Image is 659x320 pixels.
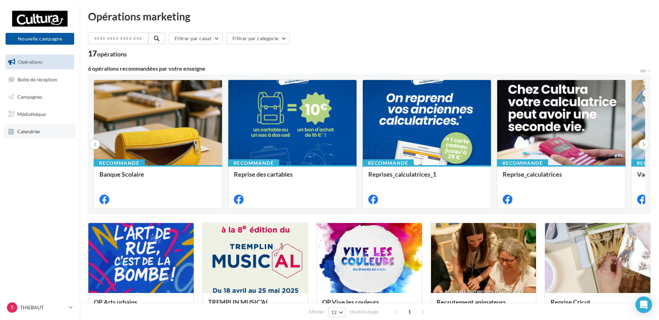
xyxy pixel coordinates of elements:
[17,111,46,117] span: Médiathèque
[18,59,42,65] span: Opérations
[437,298,506,306] span: Recrutement animateurs
[4,90,76,104] a: Campagnes
[4,124,76,139] a: Calendrier
[503,170,562,178] span: Reprise_calculatrices
[497,159,548,167] div: Recommandé
[328,308,346,317] button: 12
[368,170,436,178] span: Reprises_calculatrices_1
[20,304,66,311] p: THIEBAUT
[227,33,290,44] button: Filtrer par catégorie
[322,298,379,306] span: OP Vive les couleurs
[88,11,651,21] div: Opérations marketing
[17,128,41,134] span: Calendrier
[94,298,137,306] span: OP Arts urbains
[228,159,279,167] div: Recommandé
[18,76,57,82] span: Boîte de réception
[362,159,414,167] div: Recommandé
[88,66,640,71] div: 6 opérations recommandées par votre enseigne
[635,296,652,313] div: Open Intercom Messenger
[208,298,269,306] span: TREMPLIN MUSIC'AL
[11,304,14,311] span: T
[551,298,590,306] span: Reprise Cricut
[88,50,127,57] div: 17
[4,107,76,122] a: Médiathèque
[4,72,76,87] a: Boîte de réception
[6,33,74,45] button: Nouvelle campagne
[350,309,378,315] span: résultats/page
[4,55,76,69] a: Opérations
[17,94,42,100] span: Campagnes
[6,301,74,314] a: T THIEBAUT
[404,306,415,317] span: 1
[97,51,127,57] div: opérations
[331,310,337,315] span: 12
[234,170,293,178] span: Reprise des cartables
[99,170,144,178] span: Banque Scolaire
[94,159,145,167] div: Recommandé
[309,309,324,315] span: Afficher
[169,33,223,44] button: Filtrer par canal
